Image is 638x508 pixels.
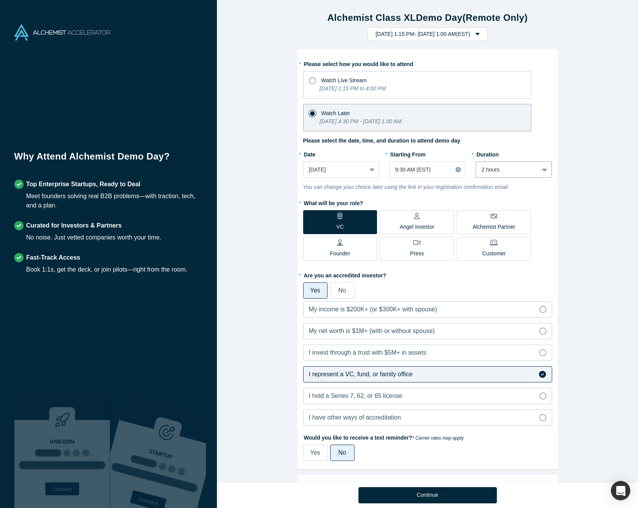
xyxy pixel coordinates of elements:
span: I invest through a trust with $5M+ in assets [309,349,426,356]
label: Please select how you would like to attend [303,58,552,68]
strong: Top Enterprise Startups, Ready to Deal [26,181,141,187]
p: VC [336,223,344,231]
i: You can change your choice later using the link in your registration confirmation email. [303,184,509,190]
span: Yes [310,449,320,456]
label: Date [303,148,379,159]
span: I have other ways of accreditation [309,414,401,421]
span: I hold a Series 7, 62, or 65 license [309,392,403,399]
p: Alchemist Partner [473,223,515,231]
label: Please select the date, time, and duration to attend demo day [303,137,461,145]
span: My net worth is $1M+ (with or without spouse) [309,328,435,334]
button: Continue [358,487,497,503]
img: Prism AI [110,394,206,508]
button: [DATE] 1:15 PM- [DATE] 1:00 AM(EST) [367,27,488,41]
p: Angel Investor [400,223,435,231]
i: [DATE] 4:30 PM - [DATE] 1:00 AM [320,118,402,124]
div: Meet founders solving real B2B problems—with traction, tech, and a plan. [26,192,203,210]
div: No noise. Just vetted companies worth your time. [26,233,162,242]
p: Founder [330,250,350,258]
img: Robust Technologies [14,394,110,508]
span: Watch Live Stream [321,77,367,83]
label: Are you an accredited investor? [303,269,552,280]
span: My income is $200K+ (or $300K+ with spouse) [309,306,437,313]
span: No [338,449,346,456]
div: Book 1:1s, get the deck, or join pilots—right from the room. [26,265,188,274]
span: No [338,287,346,294]
label: Would you like to receive a text reminder? [303,431,552,442]
p: Customer [482,250,506,258]
label: What will be your role? [303,197,552,207]
span: Watch Later [321,110,350,116]
img: Alchemist Accelerator Logo [14,24,110,41]
h1: Why Attend Alchemist Demo Day? [14,150,203,169]
span: I represent a VC, fund, or family office [309,371,413,377]
i: [DATE] 1:15 PM to 4:00 PM [320,85,386,92]
em: * Carrier rates may apply [412,435,464,441]
strong: Fast-Track Access [26,254,80,261]
p: Press [410,250,424,258]
label: Starting From [389,148,426,159]
strong: Curated for Investors & Partners [26,222,122,229]
strong: Alchemist Class XL Demo Day (Remote Only) [327,12,527,23]
label: Duration [476,148,552,159]
span: Yes [310,287,320,294]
